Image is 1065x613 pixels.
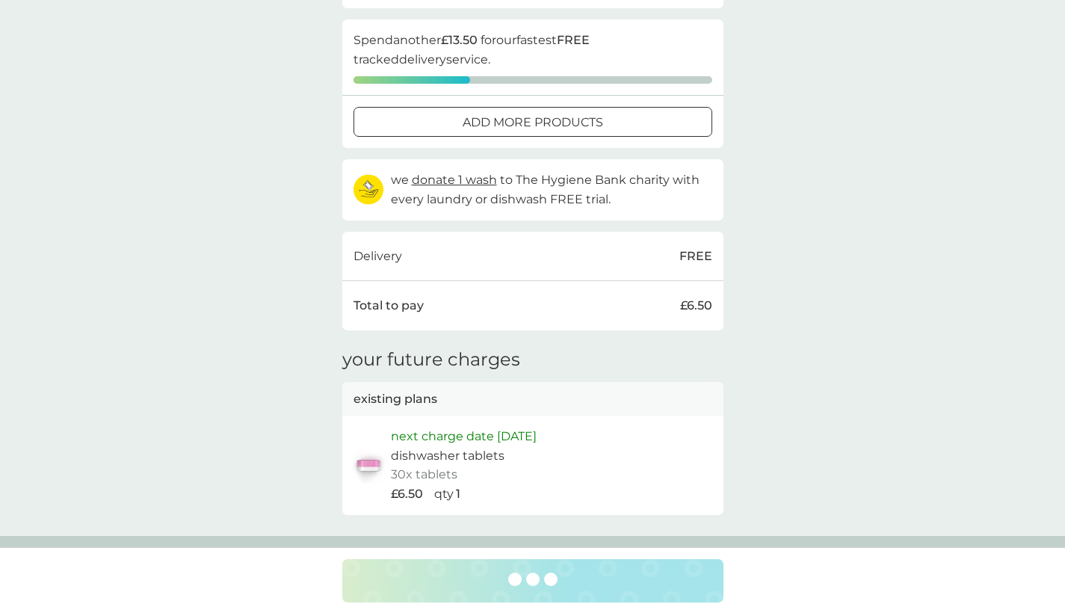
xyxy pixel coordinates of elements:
p: add more products [463,113,603,132]
p: dishwasher tablets [391,446,504,466]
strong: FREE [557,33,590,47]
p: Delivery [354,247,402,266]
p: £6.50 [391,484,423,504]
span: donate 1 wash [412,173,497,187]
strong: £13.50 [441,33,478,47]
p: next charge date [DATE] [391,427,537,446]
p: £6.50 [680,296,712,315]
p: 30x tablets [391,465,457,484]
p: Total to pay [354,296,424,315]
h3: your future charges [342,349,520,371]
p: existing plans [354,389,437,409]
p: qty [434,484,454,504]
p: 1 [456,484,460,504]
p: FREE [679,247,712,266]
p: we to The Hygiene Bank charity with every laundry or dishwash FREE trial. [391,170,712,209]
p: Spend another for our fastest tracked delivery service. [354,31,712,69]
button: add more products [354,107,712,137]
